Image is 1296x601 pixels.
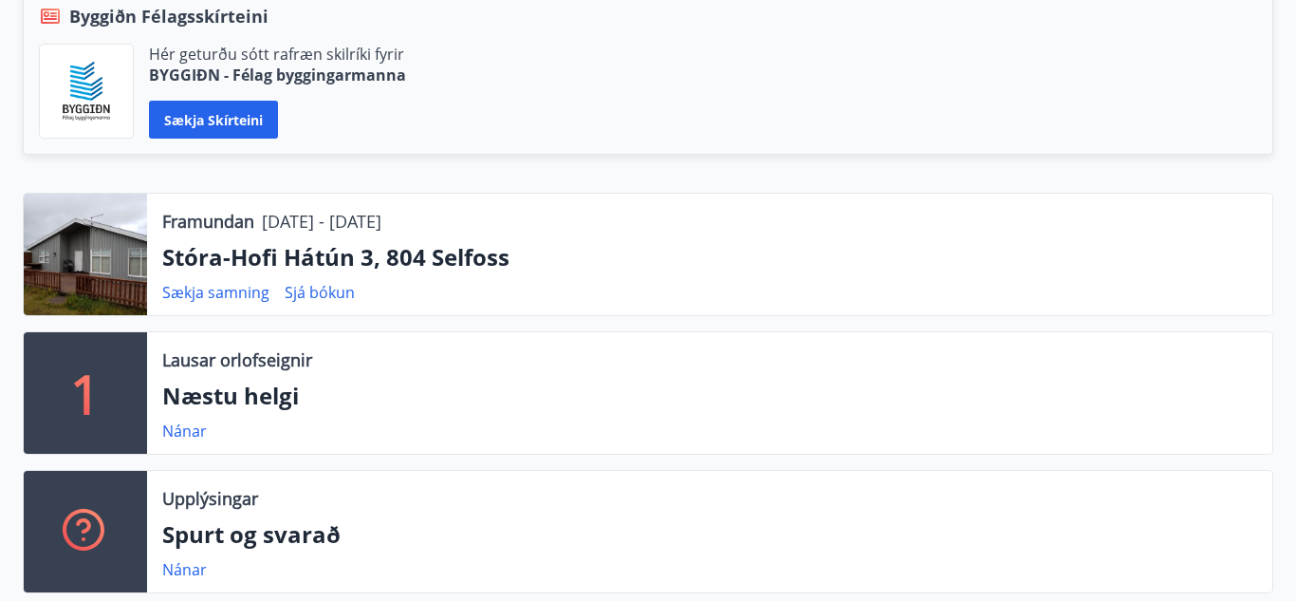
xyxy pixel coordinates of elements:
p: 1 [70,357,101,429]
a: Sjá bókun [285,282,355,303]
p: BYGGIÐN - Félag byggingarmanna [149,65,406,85]
p: Stóra-Hofi Hátún 3, 804 Selfoss [162,241,1257,273]
span: Byggiðn Félagsskírteini [69,4,268,28]
p: Lausar orlofseignir [162,347,312,372]
p: Spurt og svarað [162,518,1257,551]
p: Framundan [162,209,254,234]
a: Nánar [162,559,207,580]
p: Upplýsingar [162,486,258,511]
p: Hér geturðu sótt rafræn skilríki fyrir [149,44,406,65]
p: Næstu helgi [162,380,1257,412]
a: Sækja samning [162,282,269,303]
button: Sækja skírteini [149,101,278,139]
img: BKlGVmlTW1Qrz68WFGMFQUcXHWdQd7yePWMkvn3i.png [54,59,119,123]
a: Nánar [162,421,207,441]
p: [DATE] - [DATE] [262,209,381,234]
